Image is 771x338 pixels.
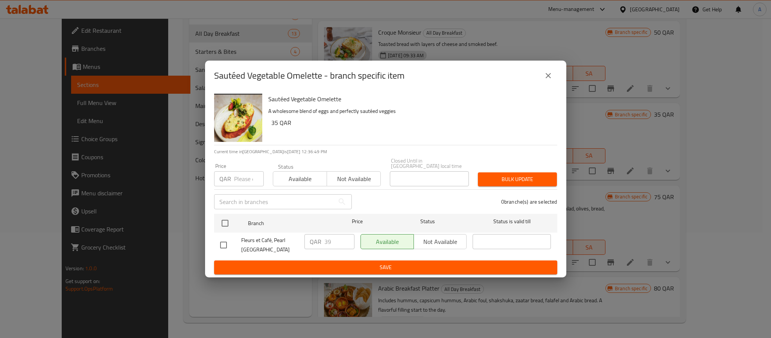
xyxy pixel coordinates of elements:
[268,107,551,116] p: A wholesome blend of eggs and perfectly sautéed veggies
[276,174,324,184] span: Available
[248,219,326,228] span: Branch
[539,67,557,85] button: close
[214,260,557,274] button: Save
[214,148,557,155] p: Current time in [GEOGRAPHIC_DATA] is [DATE] 12:36:49 PM
[220,263,551,272] span: Save
[214,94,262,142] img: Sautéed Vegetable Omelette
[310,237,321,246] p: QAR
[271,117,551,128] h6: 35 QAR
[388,217,467,226] span: Status
[478,172,557,186] button: Bulk update
[484,175,551,184] span: Bulk update
[324,234,354,249] input: Please enter price
[332,217,382,226] span: Price
[214,70,405,82] h2: Sautéed Vegetable Omelette - branch specific item
[501,198,557,206] p: 0 branche(s) are selected
[327,171,381,186] button: Not available
[241,236,298,254] span: Fleurs et Café, Pearl [GEOGRAPHIC_DATA]
[214,194,335,209] input: Search in branches
[473,217,551,226] span: Status is valid till
[234,171,264,186] input: Please enter price
[268,94,551,104] h6: Sautéed Vegetable Omelette
[330,174,378,184] span: Not available
[273,171,327,186] button: Available
[219,174,231,183] p: QAR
